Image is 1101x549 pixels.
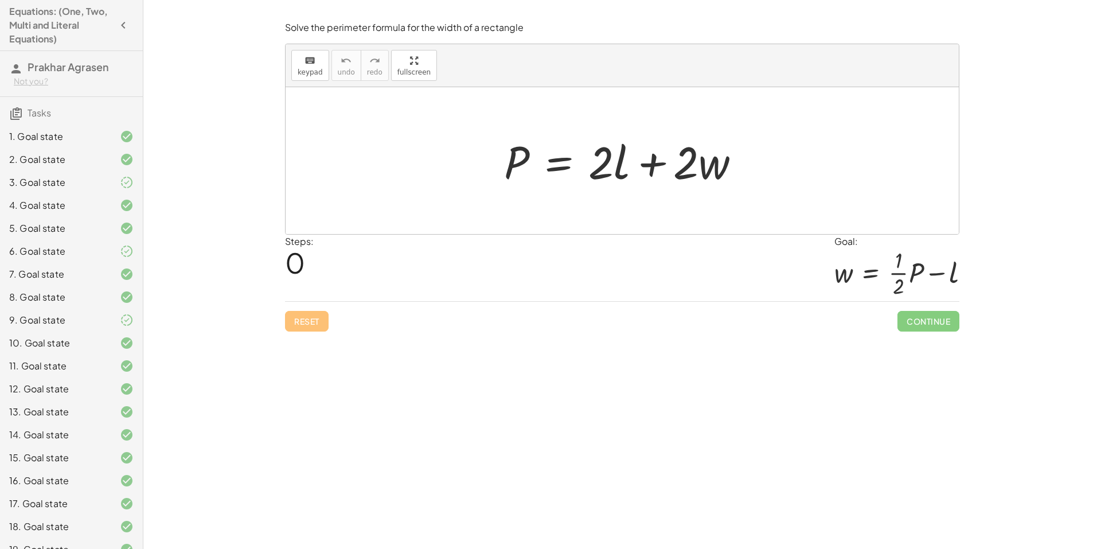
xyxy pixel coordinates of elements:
span: keypad [298,68,323,76]
i: Task finished and correct. [120,428,134,442]
i: Task finished and correct. [120,405,134,419]
div: 13. Goal state [9,405,101,419]
i: Task finished and correct. [120,359,134,373]
div: Not you? [14,76,134,87]
i: Task finished and correct. [120,153,134,166]
i: Task finished and correct. [120,497,134,511]
div: 6. Goal state [9,244,101,258]
i: Task finished and part of it marked as correct. [120,313,134,327]
div: 11. Goal state [9,359,101,373]
label: Steps: [285,235,314,247]
i: Task finished and correct. [120,130,134,143]
span: fullscreen [397,68,431,76]
div: 17. Goal state [9,497,101,511]
div: Goal: [834,235,959,248]
i: Task finished and correct. [120,221,134,235]
i: undo [341,54,352,68]
span: undo [338,68,355,76]
i: Task finished and correct. [120,198,134,212]
div: 18. Goal state [9,520,101,534]
button: keyboardkeypad [291,50,329,81]
div: 9. Goal state [9,313,101,327]
div: 10. Goal state [9,336,101,350]
div: 7. Goal state [9,267,101,281]
i: Task finished and correct. [120,336,134,350]
div: 16. Goal state [9,474,101,488]
div: 3. Goal state [9,176,101,189]
button: undoundo [331,50,361,81]
i: redo [369,54,380,68]
i: keyboard [304,54,315,68]
div: 15. Goal state [9,451,101,465]
button: fullscreen [391,50,437,81]
div: 12. Goal state [9,382,101,396]
div: 2. Goal state [9,153,101,166]
span: Prakhar Agrasen [28,60,109,73]
i: Task finished and correct. [120,267,134,281]
i: Task finished and correct. [120,382,134,396]
i: Task finished and correct. [120,290,134,304]
i: Task finished and correct. [120,520,134,534]
i: Task finished and correct. [120,474,134,488]
p: Solve the perimeter formula for the width of a rectangle [285,21,959,34]
h4: Equations: (One, Two, Multi and Literal Equations) [9,5,113,46]
span: redo [367,68,382,76]
i: Task finished and correct. [120,451,134,465]
div: 8. Goal state [9,290,101,304]
div: 14. Goal state [9,428,101,442]
div: 1. Goal state [9,130,101,143]
span: 0 [285,245,305,280]
i: Task finished and part of it marked as correct. [120,176,134,189]
i: Task finished and part of it marked as correct. [120,244,134,258]
div: 4. Goal state [9,198,101,212]
button: redoredo [361,50,389,81]
div: 5. Goal state [9,221,101,235]
span: Tasks [28,107,51,119]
